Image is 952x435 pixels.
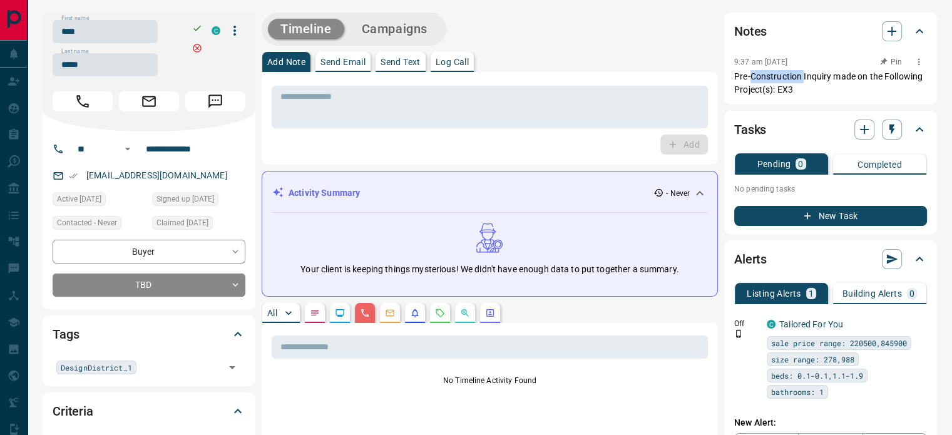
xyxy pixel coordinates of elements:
p: All [267,309,277,317]
button: Campaigns [349,19,440,39]
p: Pre-Construction Inquiry made on the Following Project(s): EX3 [734,70,927,96]
svg: Lead Browsing Activity [335,308,345,318]
h2: Tags [53,324,79,344]
div: Activity Summary- Never [272,182,707,205]
p: No Timeline Activity Found [272,375,708,386]
span: beds: 0.1-0.1,1.1-1.9 [771,369,863,382]
p: Add Note [267,58,305,66]
h2: Alerts [734,249,767,269]
div: Tasks [734,115,927,145]
svg: Notes [310,308,320,318]
svg: Opportunities [460,308,470,318]
svg: Emails [385,308,395,318]
div: condos.ca [767,320,775,329]
svg: Push Notification Only [734,329,743,338]
p: Activity Summary [289,187,360,200]
div: Tags [53,319,245,349]
p: No pending tasks [734,180,927,198]
label: First name [61,14,89,23]
p: 0 [798,160,803,168]
p: Send Text [381,58,421,66]
div: TBD [53,274,245,297]
p: Off [734,318,759,329]
button: Open [223,359,241,376]
p: Send Email [320,58,366,66]
button: Pin [873,56,909,68]
span: Message [185,91,245,111]
p: 9:37 am [DATE] [734,58,787,66]
p: Listing Alerts [747,289,801,298]
div: Mon Jan 31 2022 [53,192,146,210]
p: Completed [857,160,902,169]
span: Email [119,91,179,111]
svg: Requests [435,308,445,318]
div: Criteria [53,396,245,426]
p: Building Alerts [842,289,902,298]
span: size range: 278,988 [771,353,854,366]
svg: Listing Alerts [410,308,420,318]
svg: Calls [360,308,370,318]
span: bathrooms: 1 [771,386,824,398]
p: - Never [666,188,690,199]
span: DesignDistrict_1 [61,361,132,374]
div: condos.ca [212,26,220,35]
h2: Criteria [53,401,93,421]
button: Timeline [268,19,344,39]
span: sale price range: 220500,845900 [771,337,907,349]
label: Last name [61,48,89,56]
span: Call [53,91,113,111]
svg: Email Verified [69,171,78,180]
p: Pending [757,160,791,168]
div: Alerts [734,244,927,274]
div: Wed Oct 21 2020 [152,192,245,210]
a: Tailored For You [779,319,843,329]
a: [EMAIL_ADDRESS][DOMAIN_NAME] [86,170,228,180]
h2: Tasks [734,120,766,140]
p: Log Call [436,58,469,66]
p: 0 [909,289,914,298]
svg: Agent Actions [485,308,495,318]
h2: Notes [734,21,767,41]
span: Active [DATE] [57,193,101,205]
button: Open [120,141,135,156]
span: Claimed [DATE] [156,217,208,229]
div: Notes [734,16,927,46]
div: Wed Oct 21 2020 [152,216,245,233]
button: New Task [734,206,927,226]
p: Your client is keeping things mysterious! We didn't have enough data to put together a summary. [300,263,678,276]
p: 1 [809,289,814,298]
span: Contacted - Never [57,217,117,229]
span: Signed up [DATE] [156,193,214,205]
div: Buyer [53,240,245,263]
p: New Alert: [734,416,927,429]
